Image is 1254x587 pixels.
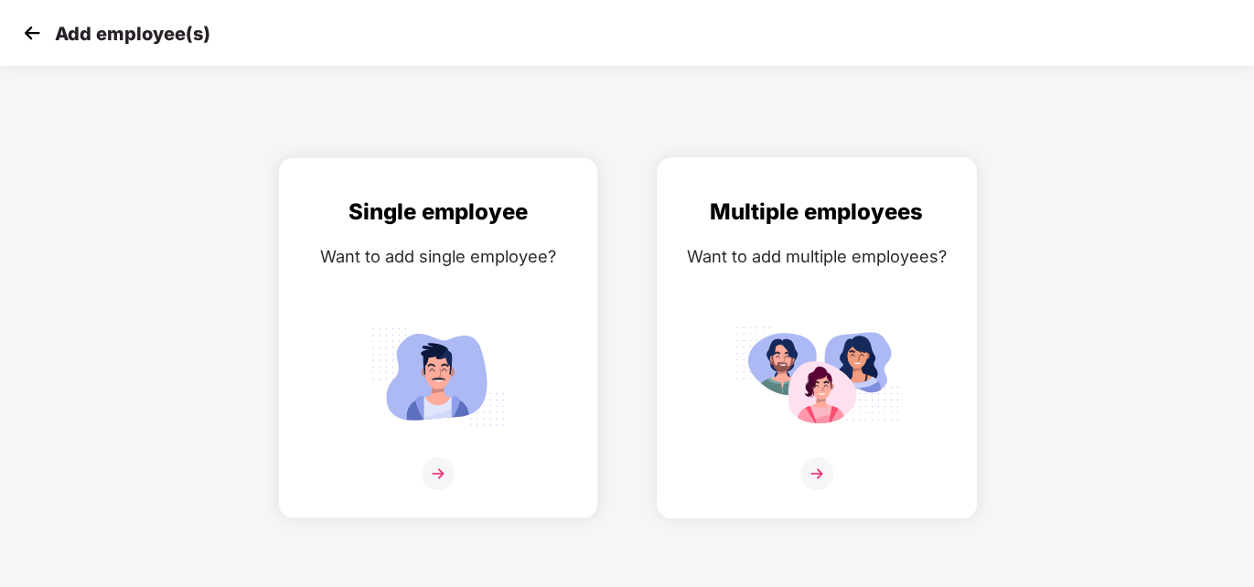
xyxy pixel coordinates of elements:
img: svg+xml;base64,PHN2ZyB4bWxucz0iaHR0cDovL3d3dy53My5vcmcvMjAwMC9zdmciIGlkPSJNdWx0aXBsZV9lbXBsb3llZS... [734,319,899,433]
img: svg+xml;base64,PHN2ZyB4bWxucz0iaHR0cDovL3d3dy53My5vcmcvMjAwMC9zdmciIHdpZHRoPSIzMCIgaGVpZ2h0PSIzMC... [18,19,46,47]
img: svg+xml;base64,PHN2ZyB4bWxucz0iaHR0cDovL3d3dy53My5vcmcvMjAwMC9zdmciIHdpZHRoPSIzNiIgaGVpZ2h0PSIzNi... [800,457,833,490]
img: svg+xml;base64,PHN2ZyB4bWxucz0iaHR0cDovL3d3dy53My5vcmcvMjAwMC9zdmciIHdpZHRoPSIzNiIgaGVpZ2h0PSIzNi... [422,457,455,490]
div: Want to add multiple employees? [676,243,958,270]
div: Want to add single employee? [297,243,579,270]
div: Single employee [297,195,579,229]
div: Multiple employees [676,195,958,229]
p: Add employee(s) [55,23,210,45]
img: svg+xml;base64,PHN2ZyB4bWxucz0iaHR0cDovL3d3dy53My5vcmcvMjAwMC9zdmciIGlkPSJTaW5nbGVfZW1wbG95ZWUiIH... [356,319,520,433]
